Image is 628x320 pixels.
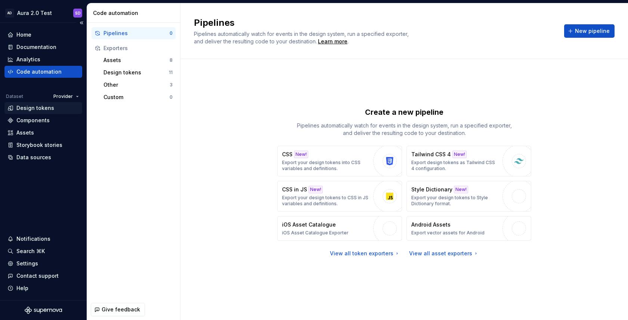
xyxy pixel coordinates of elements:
[16,141,62,149] div: Storybook stories
[317,39,349,44] span: .
[4,233,82,245] button: Notifications
[25,307,62,314] svg: Supernova Logo
[454,186,468,193] div: New!
[16,235,50,243] div: Notifications
[100,91,176,103] button: Custom0
[4,114,82,126] a: Components
[170,57,173,63] div: 8
[277,216,402,241] button: iOS Asset CatalogueiOS Asset Catalogue Exporter
[406,216,531,241] button: Android AssetsExport vector assets for Android
[4,270,82,282] button: Contact support
[282,195,369,207] p: Export your design tokens to CSS in JS variables and definitions.
[409,250,479,257] a: View all asset exporters
[309,186,323,193] div: New!
[194,31,410,44] span: Pipelines automatically watch for events in the design system, run a specified exporter, and deli...
[169,70,173,76] div: 11
[16,129,34,136] div: Assets
[4,41,82,53] a: Documentation
[406,181,531,212] button: Style DictionaryNew!Export your design tokens to Style Dictionary format.
[170,82,173,88] div: 3
[4,258,82,270] a: Settings
[103,93,170,101] div: Custom
[411,195,499,207] p: Export your design tokens to Style Dictionary format.
[575,27,610,35] span: New pipeline
[282,160,369,172] p: Export your design tokens into CSS variables and definitions.
[282,186,307,193] p: CSS in JS
[103,81,170,89] div: Other
[16,31,31,39] div: Home
[282,151,293,158] p: CSS
[103,56,170,64] div: Assets
[452,151,467,158] div: New!
[16,284,28,292] div: Help
[6,93,23,99] div: Dataset
[411,221,451,228] p: Android Assets
[277,181,402,212] button: CSS in JSNew!Export your design tokens to CSS in JS variables and definitions.
[4,102,82,114] a: Design tokens
[330,250,400,257] a: View all token exporters
[4,29,82,41] a: Home
[194,17,555,29] h2: Pipelines
[411,151,451,158] p: Tailwind CSS 4
[16,117,50,124] div: Components
[1,5,85,21] button: ADAura 2.0 TestSD
[103,30,170,37] div: Pipelines
[4,151,82,163] a: Data sources
[411,160,499,172] p: Export design tokens as Tailwind CSS 4 configuration.
[16,272,59,280] div: Contact support
[103,44,173,52] div: Exporters
[4,139,82,151] a: Storybook stories
[16,260,38,267] div: Settings
[91,303,145,316] button: Give feedback
[92,27,176,39] button: Pipelines0
[93,9,177,17] div: Code automation
[50,91,82,102] button: Provider
[411,186,452,193] p: Style Dictionary
[411,230,485,236] p: Export vector assets for Android
[4,53,82,65] a: Analytics
[170,94,173,100] div: 0
[292,122,516,137] p: Pipelines automatically watch for events in the design system, run a specified exporter, and deli...
[318,38,347,45] a: Learn more
[16,247,45,255] div: Search ⌘K
[282,230,349,236] p: iOS Asset Catalogue Exporter
[406,146,531,176] button: Tailwind CSS 4New!Export design tokens as Tailwind CSS 4 configuration.
[100,79,176,91] button: Other3
[294,151,308,158] div: New!
[5,9,14,18] div: AD
[100,67,176,79] button: Design tokens11
[76,18,87,28] button: Collapse sidebar
[4,66,82,78] a: Code automation
[564,24,615,38] button: New pipeline
[16,68,62,76] div: Code automation
[75,10,81,16] div: SD
[102,306,140,313] span: Give feedback
[16,104,54,112] div: Design tokens
[16,43,56,51] div: Documentation
[282,221,336,228] p: iOS Asset Catalogue
[365,107,443,117] p: Create a new pipeline
[170,30,173,36] div: 0
[53,93,73,99] span: Provider
[4,127,82,139] a: Assets
[17,9,52,17] div: Aura 2.0 Test
[100,54,176,66] button: Assets8
[4,245,82,257] button: Search ⌘K
[16,154,51,161] div: Data sources
[277,146,402,176] button: CSSNew!Export your design tokens into CSS variables and definitions.
[4,282,82,294] button: Help
[103,69,169,76] div: Design tokens
[16,56,40,63] div: Analytics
